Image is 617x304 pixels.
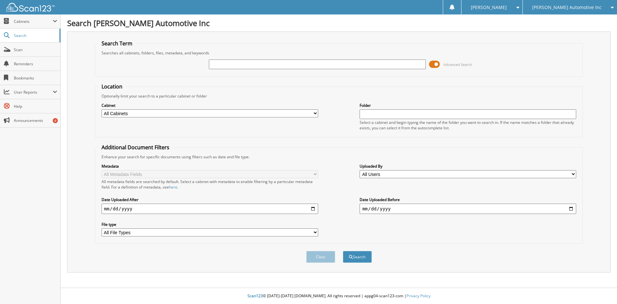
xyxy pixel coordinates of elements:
[102,204,318,214] input: start
[98,50,580,56] div: Searches all cabinets, folders, files, metadata, and keywords
[98,154,580,160] div: Enhance your search for specific documents using filters such as date and file type.
[407,293,431,299] a: Privacy Policy
[14,104,57,109] span: Help
[471,5,507,9] span: [PERSON_NAME]
[14,47,57,52] span: Scan
[102,179,318,190] div: All metadata fields are searched by default. Select a cabinet with metadata to enable filtering b...
[14,75,57,81] span: Bookmarks
[360,163,576,169] label: Uploaded By
[98,83,126,90] legend: Location
[61,288,617,304] div: © [DATE]-[DATE] [DOMAIN_NAME]. All rights reserved | appg04-scan123-com |
[14,33,56,38] span: Search
[14,89,53,95] span: User Reports
[360,197,576,202] label: Date Uploaded Before
[14,61,57,67] span: Reminders
[102,103,318,108] label: Cabinet
[306,251,335,263] button: Clear
[14,19,53,24] span: Cabinets
[53,118,58,123] div: 4
[360,204,576,214] input: end
[102,222,318,227] label: File type
[67,18,611,28] h1: Search [PERSON_NAME] Automotive Inc
[98,144,173,151] legend: Additional Document Filters
[360,103,576,108] label: Folder
[443,62,472,67] span: Advanced Search
[102,197,318,202] label: Date Uploaded After
[532,5,602,9] span: [PERSON_NAME] Automotive Inc
[343,251,372,263] button: Search
[169,184,177,190] a: here
[360,120,576,131] div: Select a cabinet and begin typing the name of the folder you want to search in. If the name match...
[98,93,580,99] div: Optionally limit your search to a particular cabinet or folder
[98,40,136,47] legend: Search Term
[102,163,318,169] label: Metadata
[14,118,57,123] span: Announcements
[247,293,263,299] span: Scan123
[6,3,55,12] img: scan123-logo-white.svg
